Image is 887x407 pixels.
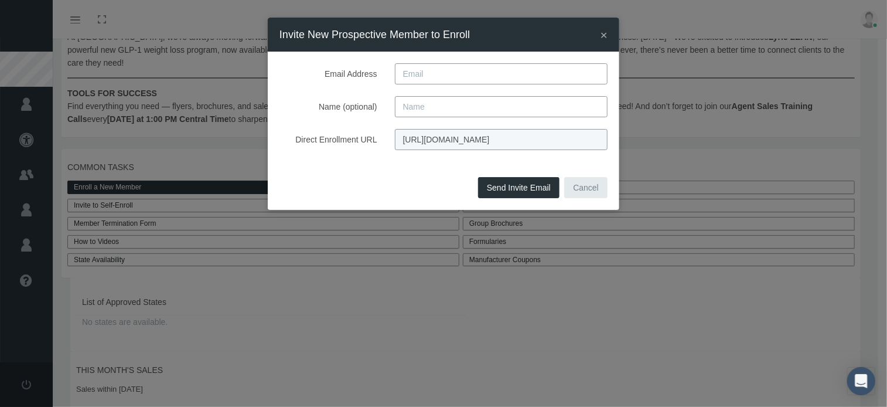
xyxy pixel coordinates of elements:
[847,367,875,395] div: Open Intercom Messenger
[601,29,608,41] button: Close
[279,26,470,43] h4: Invite New Prospective Member to Enroll
[271,96,386,117] label: Name (optional)
[271,63,386,84] label: Email Address
[601,28,608,42] span: ×
[271,129,386,150] label: Direct Enrollment URL
[395,96,608,117] input: Name
[395,129,608,150] input: Direct Enrollment URL
[395,63,608,84] input: Email
[478,177,560,198] button: Send Invite Email
[564,177,608,198] button: Cancel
